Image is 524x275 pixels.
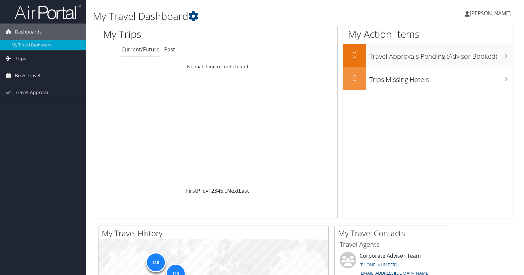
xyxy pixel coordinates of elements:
a: Next [227,187,239,194]
a: 0Trips Missing Hotels [343,67,512,90]
a: [PHONE_NUMBER] [360,262,397,268]
img: airportal-logo.png [15,4,81,20]
td: No matching records found [98,61,337,73]
h1: My Action Items [343,27,512,41]
a: Prev [197,187,208,194]
a: 2 [211,187,214,194]
a: 4 [217,187,220,194]
h1: My Trips [103,27,233,41]
a: Current/Future [121,46,160,53]
span: Book Travel [15,67,40,84]
span: Trips [15,50,26,67]
a: 0Travel Approvals Pending (Advisor Booked) [343,44,512,67]
h3: Trips Missing Hotels [369,72,512,84]
h2: My Travel History [102,228,328,239]
h1: My Travel Dashboard [93,9,376,23]
h3: Travel Agents [340,240,442,249]
a: 1 [208,187,211,194]
a: Last [239,187,249,194]
a: 3 [214,187,217,194]
span: [PERSON_NAME] [470,10,511,17]
span: Travel Approval [15,84,50,101]
h2: 0 [343,49,366,60]
a: 5 [220,187,223,194]
span: Dashboards [15,24,42,40]
h2: My Travel Contacts [338,228,447,239]
a: First [186,187,197,194]
a: [PERSON_NAME] [465,3,517,23]
h3: Travel Approvals Pending (Advisor Booked) [369,48,512,61]
a: Past [164,46,175,53]
span: … [223,187,227,194]
h2: 0 [343,72,366,84]
div: 310 [146,252,165,272]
